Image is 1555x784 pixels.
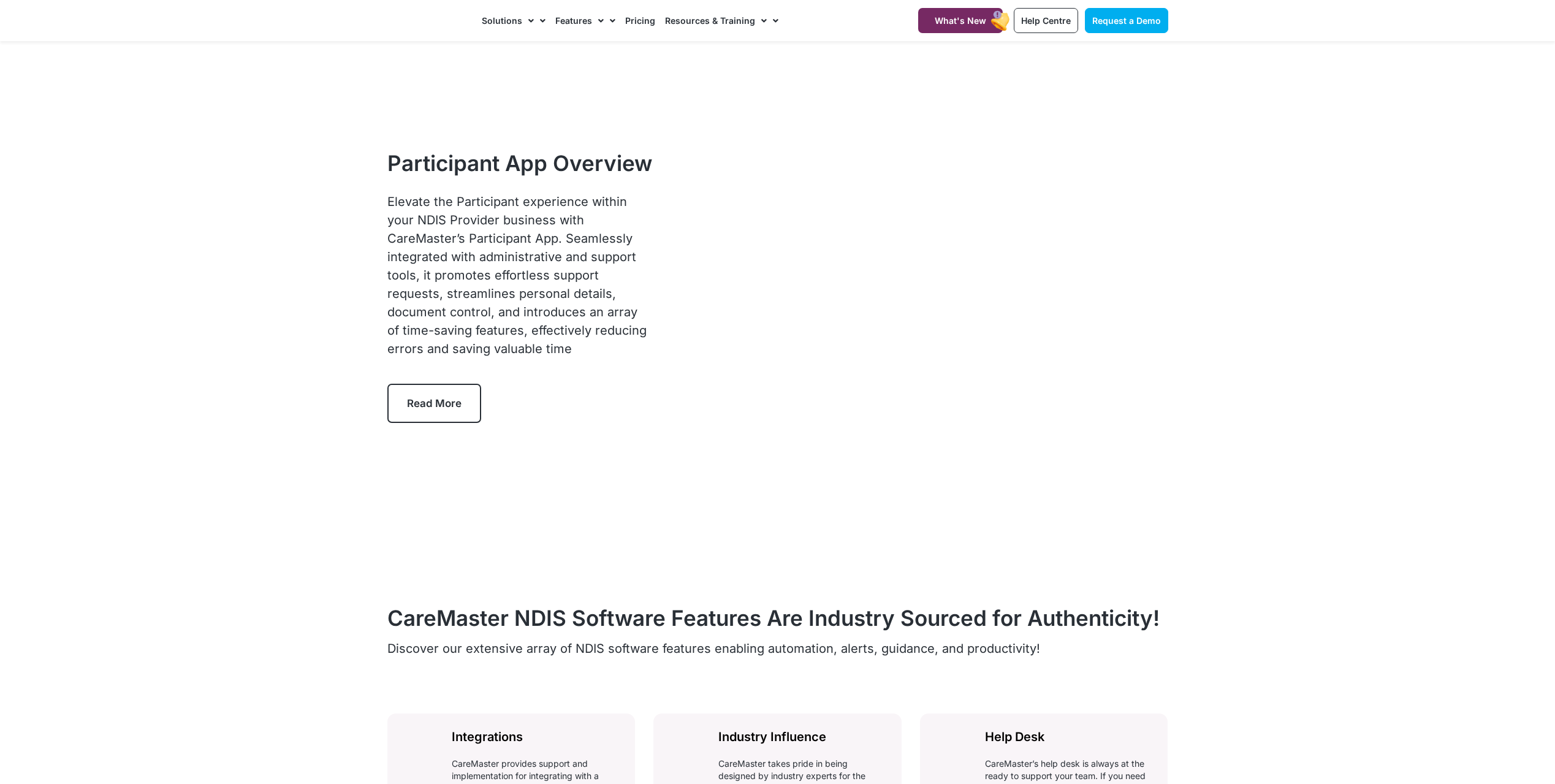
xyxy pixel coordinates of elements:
[1021,15,1071,26] span: Help Centre
[387,150,653,176] h1: Participant App Overview
[387,605,1168,631] h2: CareMaster NDIS Software Features Are Industry Sourced for Authenticity!
[985,729,1153,745] h2: Help Desk
[718,729,886,745] h2: Industry Influence
[1014,8,1078,33] a: Help Centre
[387,194,647,356] span: Elevate the Participant experience within your NDIS Provider business with CareMaster’s Participa...
[918,8,1003,33] a: What's New
[1092,15,1161,26] span: Request a Demo
[1085,8,1168,33] a: Request a Demo
[387,641,1040,656] span: Discover our extensive array of NDIS software features enabling automation, alerts, guidance, and...
[407,397,462,409] span: Read More
[403,729,438,766] img: CareMaster NDIS CRM ensures seamless work integration with Xero and MYOB, optimising financial ma...
[452,729,620,745] h2: Integrations
[387,12,470,30] img: CareMaster Logo
[935,729,971,766] img: Help Desk aids CareMaster NDIS software, including admin and app features.
[935,15,986,26] span: What's New
[669,729,704,766] img: Industry-informed, CareMaster NDIS CRM integrates NDIS Support Worker and Participant Apps, showc...
[387,384,481,423] a: Read More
